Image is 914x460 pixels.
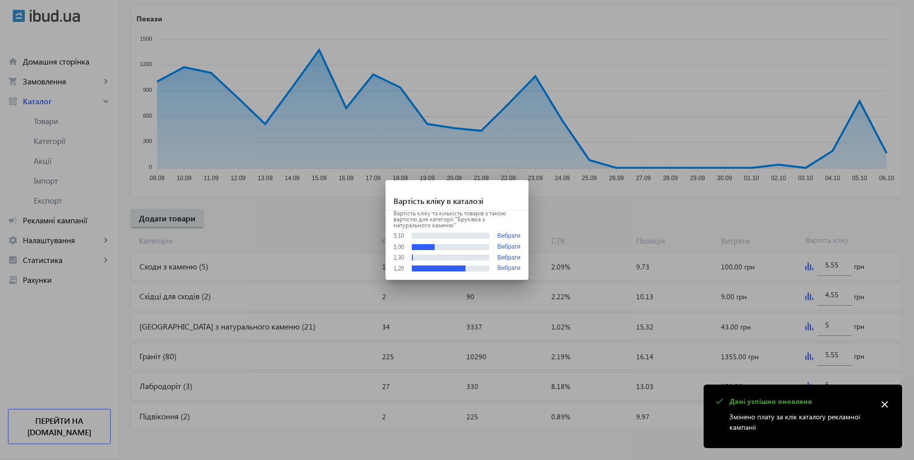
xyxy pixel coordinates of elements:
h1: Вартість кліку в каталозі [386,180,528,210]
div: 5,10 [393,233,404,239]
mat-icon: check [713,395,725,408]
button: Вибрати [497,265,521,272]
button: Вибрати [497,255,521,262]
mat-icon: close [877,397,892,412]
button: Вибрати [497,244,521,251]
p: Вартість кліку та кількість товарів з такою вартістю для категорії "Бруківка з натурального каменю" [393,210,521,228]
p: Змінено плату за клік каталогу рекламної кампанії [729,411,871,432]
button: Вибрати [497,232,521,240]
div: 1,20 [393,265,404,271]
div: 5,00 [393,244,404,250]
div: 1,30 [393,255,404,261]
p: Дані успішно оновлено [729,396,871,406]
